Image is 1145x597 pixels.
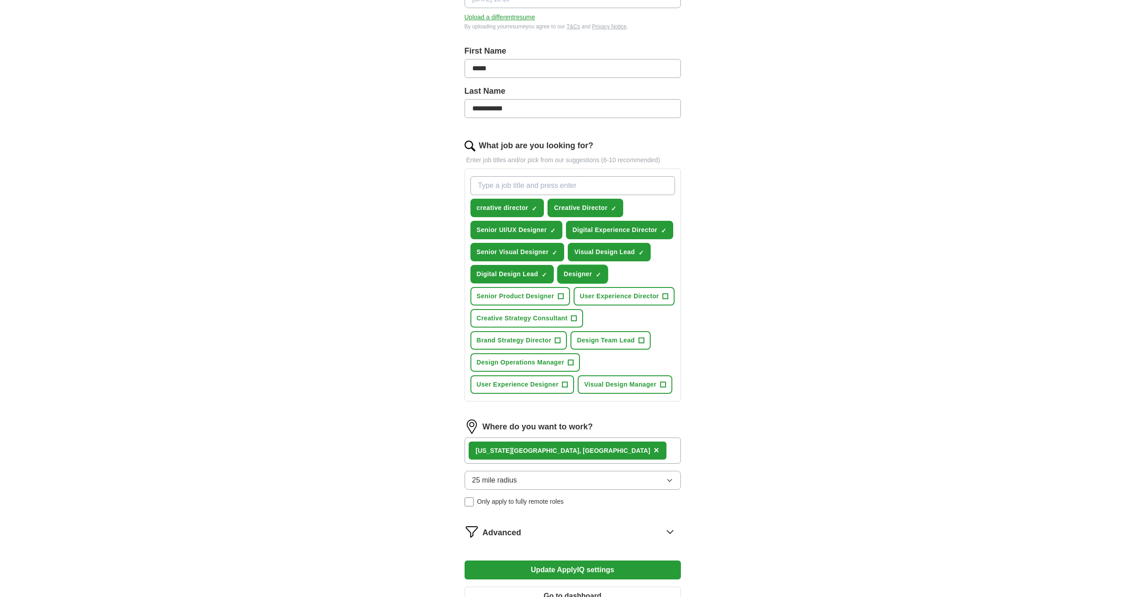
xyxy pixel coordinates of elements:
button: User Experience Director [574,287,675,305]
span: Visual Design Manager [584,380,656,389]
button: Design Operations Manager [470,353,580,372]
button: Senior Visual Designer✓ [470,243,565,261]
span: ✓ [596,271,601,278]
span: creative director [477,203,529,213]
span: Digital Experience Director [572,225,657,235]
span: User Experience Designer [477,380,559,389]
button: Digital Design Lead✓ [470,265,554,283]
span: × [654,445,659,455]
button: × [654,444,659,457]
a: Privacy Notice [592,23,627,30]
span: ✓ [552,249,557,256]
button: Senior Product Designer [470,287,570,305]
button: Visual Design Lead✓ [568,243,650,261]
button: Designer✓ [557,265,608,283]
button: Visual Design Manager [578,375,672,394]
span: ✓ [542,271,547,278]
div: [US_STATE][GEOGRAPHIC_DATA], [GEOGRAPHIC_DATA] [476,446,650,456]
button: creative director✓ [470,199,544,217]
span: ✓ [532,205,537,212]
span: Brand Strategy Director [477,336,552,345]
img: filter [465,524,479,539]
input: Type a job title and press enter [470,176,675,195]
span: Design Operations Manager [477,358,565,367]
label: Where do you want to work? [483,421,593,433]
span: Only apply to fully remote roles [477,497,564,506]
button: Creative Strategy Consultant [470,309,584,328]
button: Creative Director✓ [547,199,623,217]
label: What job are you looking for? [479,140,593,152]
img: search.png [465,141,475,151]
p: Enter job titles and/or pick from our suggestions (6-10 recommended) [465,155,681,165]
span: User Experience Director [580,292,659,301]
span: Senior UI/UX Designer [477,225,547,235]
span: ✓ [639,249,644,256]
span: Creative Director [554,203,607,213]
button: User Experience Designer [470,375,575,394]
span: ✓ [550,227,556,234]
button: Design Team Lead [570,331,650,350]
button: Update ApplyIQ settings [465,561,681,579]
div: By uploading your resume you agree to our and . [465,23,681,31]
span: ✓ [661,227,666,234]
input: Only apply to fully remote roles [465,497,474,506]
span: ✓ [611,205,616,212]
button: Brand Strategy Director [470,331,567,350]
span: Designer [564,269,592,279]
span: Design Team Lead [577,336,634,345]
label: Last Name [465,85,681,97]
span: Digital Design Lead [477,269,538,279]
button: Digital Experience Director✓ [566,221,673,239]
span: Advanced [483,527,521,539]
span: 25 mile radius [472,475,517,486]
span: Visual Design Lead [574,247,634,257]
button: Senior UI/UX Designer✓ [470,221,563,239]
span: Creative Strategy Consultant [477,314,568,323]
button: Upload a differentresume [465,13,535,22]
button: 25 mile radius [465,471,681,490]
a: T&Cs [566,23,580,30]
span: Senior Product Designer [477,292,554,301]
label: First Name [465,45,681,57]
img: location.png [465,419,479,434]
span: Senior Visual Designer [477,247,549,257]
